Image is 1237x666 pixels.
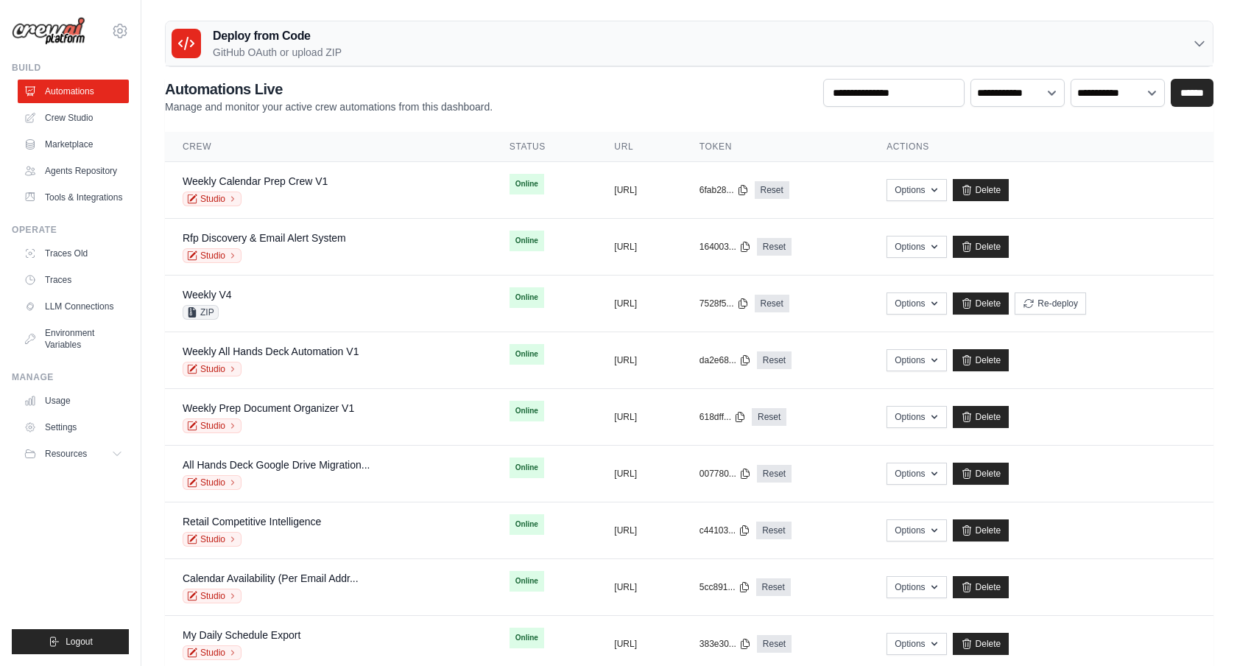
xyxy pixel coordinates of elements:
[12,17,85,46] img: Logo
[699,638,751,650] button: 383e30...
[183,248,242,263] a: Studio
[213,27,342,45] h3: Deploy from Code
[887,633,946,655] button: Options
[699,298,749,309] button: 7528f5...
[757,465,792,483] a: Reset
[510,458,544,478] span: Online
[18,186,129,209] a: Tools & Integrations
[12,371,129,383] div: Manage
[183,232,346,244] a: Rfp Discovery & Email Alert System
[183,629,300,641] a: My Daily Schedule Export
[183,362,242,376] a: Studio
[66,636,93,648] span: Logout
[183,516,321,527] a: Retail Competitive Intelligence
[18,106,129,130] a: Crew Studio
[887,292,946,315] button: Options
[165,79,493,99] h2: Automations Live
[699,354,751,366] button: da2e68...
[953,179,1009,201] a: Delete
[18,442,129,466] button: Resources
[18,133,129,156] a: Marketplace
[183,305,219,320] span: ZIP
[755,181,789,199] a: Reset
[45,448,87,460] span: Resources
[756,522,791,539] a: Reset
[510,344,544,365] span: Online
[165,99,493,114] p: Manage and monitor your active crew automations from this dashboard.
[757,351,792,369] a: Reset
[165,132,492,162] th: Crew
[12,62,129,74] div: Build
[183,402,354,414] a: Weekly Prep Document Organizer V1
[887,463,946,485] button: Options
[755,295,789,312] a: Reset
[183,192,242,206] a: Studio
[953,463,1009,485] a: Delete
[699,184,749,196] button: 6fab28...
[213,45,342,60] p: GitHub OAuth or upload ZIP
[756,578,791,596] a: Reset
[183,645,242,660] a: Studio
[492,132,597,162] th: Status
[887,406,946,428] button: Options
[752,408,786,426] a: Reset
[953,576,1009,598] a: Delete
[510,628,544,648] span: Online
[18,242,129,265] a: Traces Old
[12,629,129,654] button: Logout
[953,292,1009,315] a: Delete
[510,231,544,251] span: Online
[953,349,1009,371] a: Delete
[953,633,1009,655] a: Delete
[183,346,359,357] a: Weekly All Hands Deck Automation V1
[757,238,792,256] a: Reset
[183,589,242,603] a: Studio
[183,459,370,471] a: All Hands Deck Google Drive Migration...
[699,525,750,536] button: c44103...
[183,475,242,490] a: Studio
[596,132,681,162] th: URL
[887,236,946,258] button: Options
[12,224,129,236] div: Operate
[953,236,1009,258] a: Delete
[510,174,544,194] span: Online
[18,416,129,439] a: Settings
[869,132,1213,162] th: Actions
[18,295,129,318] a: LLM Connections
[183,289,232,301] a: Weekly V4
[183,175,328,187] a: Weekly Calendar Prep Crew V1
[18,80,129,103] a: Automations
[183,532,242,547] a: Studio
[510,514,544,535] span: Online
[682,132,869,162] th: Token
[953,406,1009,428] a: Delete
[757,635,792,653] a: Reset
[887,179,946,201] button: Options
[699,241,751,253] button: 164003...
[699,468,751,480] button: 007780...
[887,349,946,371] button: Options
[510,401,544,421] span: Online
[510,287,544,308] span: Online
[18,321,129,357] a: Environment Variables
[953,519,1009,541] a: Delete
[887,576,946,598] button: Options
[18,268,129,292] a: Traces
[699,581,750,593] button: 5cc891...
[183,418,242,433] a: Studio
[18,389,129,413] a: Usage
[887,519,946,541] button: Options
[699,411,746,423] button: 618dff...
[18,159,129,183] a: Agents Repository
[183,572,359,584] a: Calendar Availability (Per Email Addr...
[1015,292,1086,315] button: Re-deploy
[510,571,544,592] span: Online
